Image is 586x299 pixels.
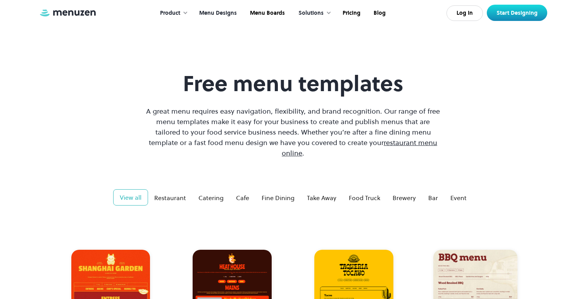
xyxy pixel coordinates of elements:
div: Bar [428,193,438,202]
a: Menu Designs [192,1,243,25]
div: Food Truck [349,193,380,202]
a: Menu Boards [243,1,291,25]
a: Pricing [335,1,366,25]
div: Solutions [298,9,324,17]
div: View all [120,193,141,202]
a: Start Designing [487,5,547,21]
div: Solutions [291,1,335,25]
h1: Free menu templates [144,71,442,97]
a: Blog [366,1,391,25]
div: Catering [198,193,224,202]
div: Event [450,193,467,202]
div: Product [160,9,180,17]
p: A great menu requires easy navigation, flexibility, and brand recognition. Our range of free menu... [144,106,442,158]
div: Brewery [393,193,416,202]
div: Restaurant [154,193,186,202]
div: Product [152,1,192,25]
div: Fine Dining [262,193,295,202]
div: Take Away [307,193,336,202]
div: Cafe [236,193,249,202]
a: Log In [446,5,483,21]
